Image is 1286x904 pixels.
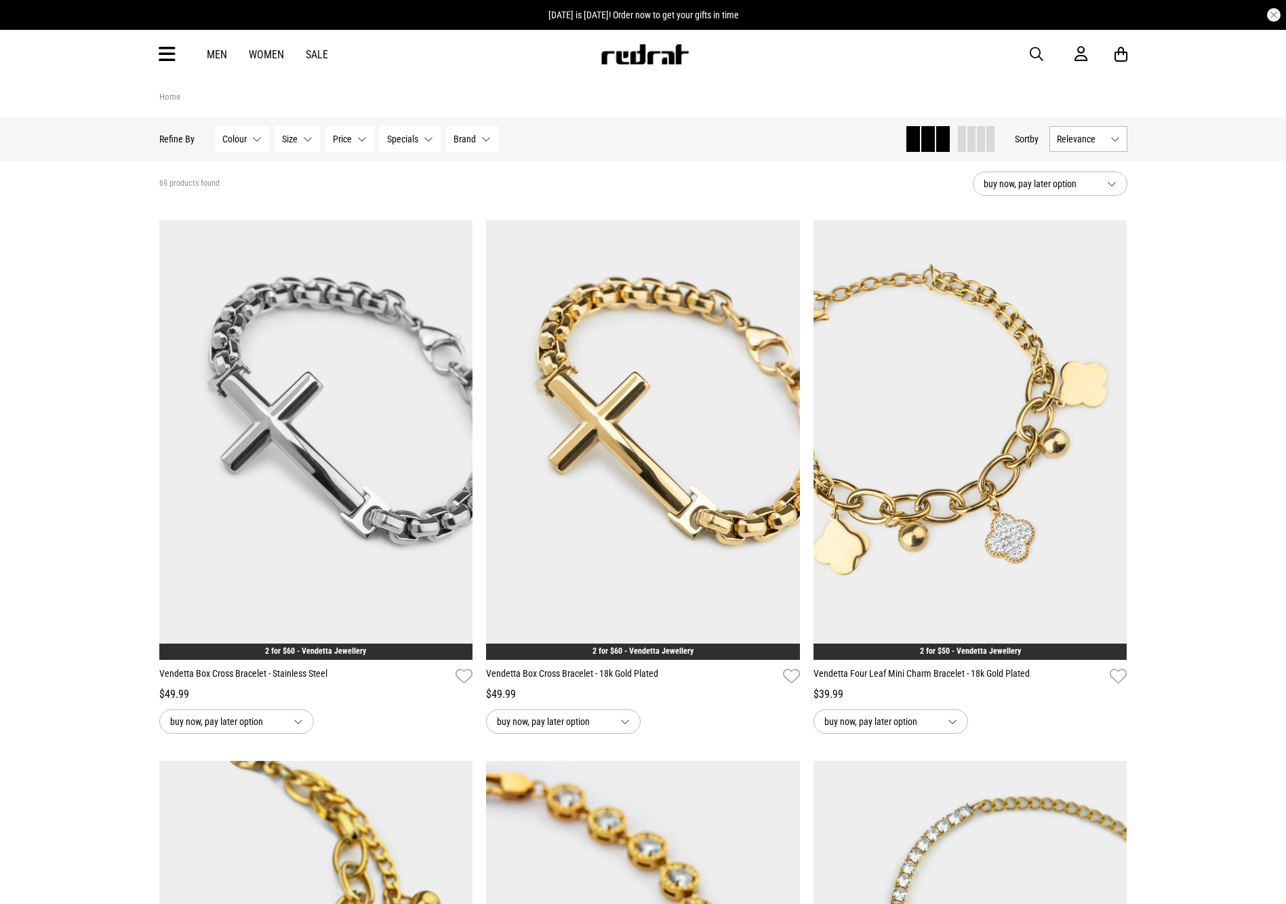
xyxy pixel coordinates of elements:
button: Sortby [1015,131,1039,147]
a: Vendetta Box Cross Bracelet - Stainless Steel [159,667,451,686]
img: Vendetta Box Cross Bracelet - Stainless Steel in Silver [159,220,473,660]
a: Vendetta Four Leaf Mini Charm Bracelet - 18k Gold Plated [813,667,1105,686]
button: buy now, pay later option [813,709,968,734]
a: 2 for $60 - Vendetta Jewellery [265,646,366,656]
a: 2 for $50 - Vendetta Jewellery [920,646,1021,656]
span: by [1030,134,1039,144]
a: Women [249,48,284,61]
button: Specials [380,126,441,152]
span: Specials [387,134,418,144]
img: Redrat logo [600,44,689,64]
a: Home [159,92,180,102]
a: Vendetta Box Cross Bracelet - 18k Gold Plated [486,667,778,686]
a: 2 for $60 - Vendetta Jewellery [592,646,694,656]
img: Vendetta Box Cross Bracelet - 18k Gold Plated in Gold [486,220,800,660]
p: Refine By [159,134,195,144]
span: Colour [222,134,247,144]
span: Relevance [1057,134,1105,144]
span: Size [282,134,298,144]
a: Sale [306,48,328,61]
button: Size [275,126,320,152]
span: buy now, pay later option [497,713,609,730]
button: buy now, pay later option [973,172,1127,196]
span: 69 products found [159,178,220,189]
span: buy now, pay later option [984,176,1096,192]
span: Brand [454,134,476,144]
span: buy now, pay later option [824,713,937,730]
div: $39.99 [813,686,1127,703]
div: $49.99 [159,686,473,703]
button: buy now, pay later option [159,709,314,734]
img: Vendetta Four Leaf Mini Charm Bracelet - 18k Gold Plated in Gold [813,220,1127,660]
span: buy now, pay later option [170,713,283,730]
button: Brand [446,126,498,152]
button: Relevance [1049,126,1127,152]
span: [DATE] is [DATE]! Order now to get your gifts in time [548,9,739,20]
span: Price [333,134,352,144]
button: Colour [215,126,269,152]
div: $49.99 [486,686,800,703]
button: Price [325,126,374,152]
button: buy now, pay later option [486,709,641,734]
a: Men [207,48,227,61]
